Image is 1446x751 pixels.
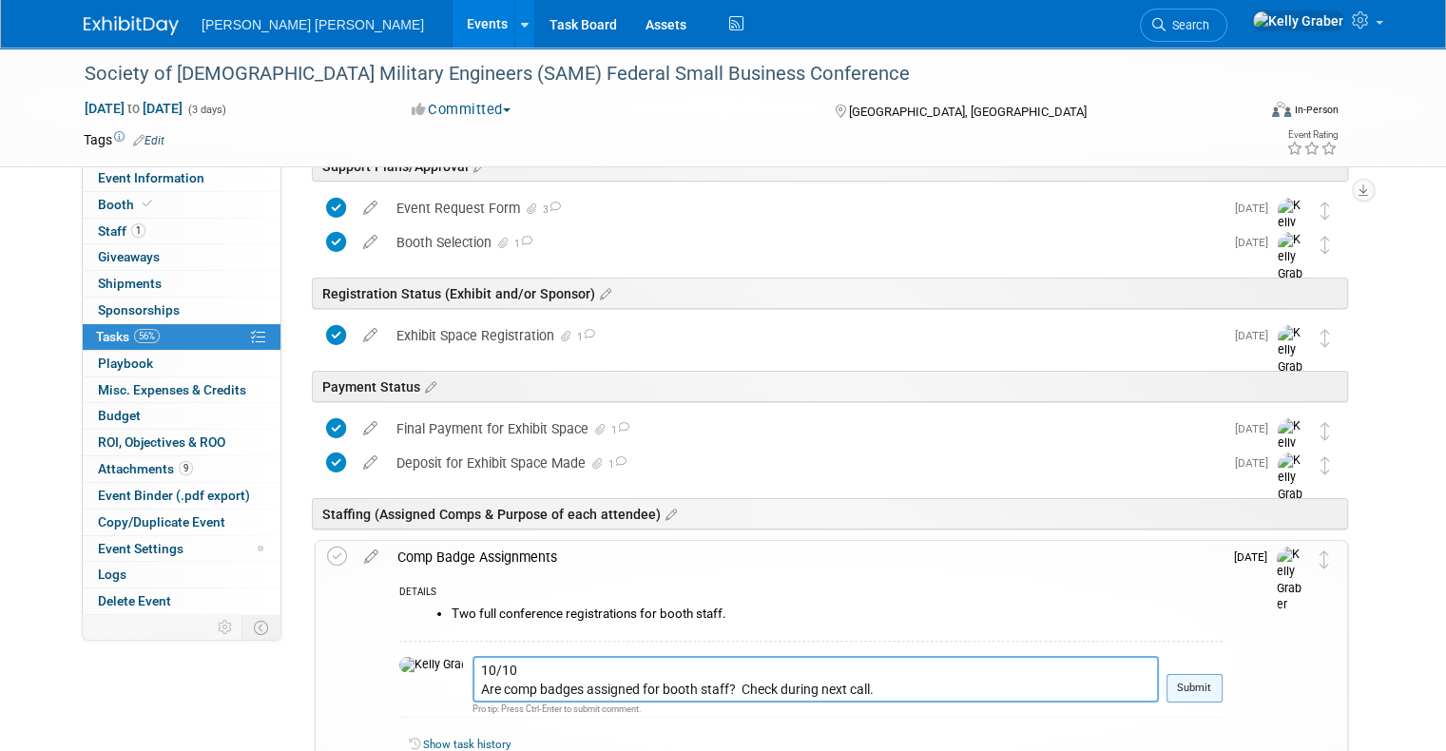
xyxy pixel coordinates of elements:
[83,456,280,482] a: Attachments9
[98,197,156,212] span: Booth
[1278,232,1306,299] img: Kelly Graber
[83,219,280,244] a: Staff1
[1235,422,1278,435] span: [DATE]
[354,327,387,344] a: edit
[1166,18,1209,32] span: Search
[98,541,183,556] span: Event Settings
[399,657,463,674] img: Kelly Graber
[1277,547,1305,614] img: Kelly Graber
[98,488,250,503] span: Event Binder (.pdf export)
[83,351,280,376] a: Playbook
[312,278,1348,309] div: Registration Status (Exhibit and/or Sponsor)
[83,298,280,323] a: Sponsorships
[98,249,160,264] span: Giveaways
[355,549,388,566] a: edit
[98,302,180,318] span: Sponsorships
[83,430,280,455] a: ROI, Objectives & ROO
[1278,418,1306,486] img: Kelly Graber
[399,586,1223,602] div: DETAILS
[405,100,518,120] button: Committed
[98,356,153,371] span: Playbook
[312,371,1348,402] div: Payment Status
[1320,550,1329,568] i: Move task
[98,276,162,291] span: Shipments
[354,420,387,437] a: edit
[1321,329,1330,347] i: Move task
[595,283,611,302] a: Edit sections
[83,562,280,587] a: Logs
[452,607,1223,622] li: Two full conference registrations for booth staff.
[388,541,1223,573] div: Comp Badge Assignments
[1278,453,1306,520] img: Kelly Graber
[608,424,629,436] span: 1
[1321,202,1330,220] i: Move task
[1272,102,1291,117] img: Format-Inperson.png
[423,738,511,751] a: Show task history
[179,461,193,475] span: 9
[186,104,226,116] span: (3 days)
[387,226,1224,259] div: Booth Selection
[312,498,1348,530] div: Staffing (Assigned Comps & Purpose of each attendee)
[1234,550,1277,564] span: [DATE]
[98,434,225,450] span: ROI, Objectives & ROO
[1321,456,1330,474] i: Move task
[98,567,126,582] span: Logs
[202,17,424,32] span: [PERSON_NAME] [PERSON_NAME]
[125,101,143,116] span: to
[1235,236,1278,249] span: [DATE]
[83,244,280,270] a: Giveaways
[1140,9,1227,42] a: Search
[1153,99,1339,127] div: Event Format
[84,130,164,149] td: Tags
[133,134,164,147] a: Edit
[354,200,387,217] a: edit
[354,454,387,472] a: edit
[472,703,1159,715] div: Pro tip: Press Ctrl-Enter to submit comment.
[98,382,246,397] span: Misc. Expenses & Credits
[849,105,1087,119] span: [GEOGRAPHIC_DATA], [GEOGRAPHIC_DATA]
[420,376,436,395] a: Edit sections
[661,504,677,523] a: Edit sections
[83,403,280,429] a: Budget
[98,514,225,530] span: Copy/Duplicate Event
[83,165,280,191] a: Event Information
[1294,103,1339,117] div: In-Person
[83,536,280,562] a: Event Settings
[1235,456,1278,470] span: [DATE]
[1321,422,1330,440] i: Move task
[574,331,595,343] span: 1
[469,156,485,175] a: Edit sections
[84,16,179,35] img: ExhibitDay
[387,413,1224,445] div: Final Payment for Exhibit Space
[354,234,387,251] a: edit
[143,199,152,209] i: Booth reservation complete
[1278,325,1306,393] img: Kelly Graber
[387,319,1224,352] div: Exhibit Space Registration
[387,192,1224,224] div: Event Request Form
[83,271,280,297] a: Shipments
[131,223,145,238] span: 1
[134,329,160,343] span: 56%
[1286,130,1338,140] div: Event Rating
[98,170,204,185] span: Event Information
[540,203,561,216] span: 3
[387,447,1224,479] div: Deposit for Exhibit Space Made
[98,593,171,608] span: Delete Event
[1235,202,1278,215] span: [DATE]
[98,408,141,423] span: Budget
[1166,674,1223,703] button: Submit
[78,57,1232,91] div: Society of [DEMOGRAPHIC_DATA] Military Engineers (SAME) Federal Small Business Conference
[83,324,280,350] a: Tasks56%
[83,510,280,535] a: Copy/Duplicate Event
[83,588,280,614] a: Delete Event
[606,458,627,471] span: 1
[1252,10,1344,31] img: Kelly Graber
[1321,236,1330,254] i: Move task
[242,615,281,640] td: Toggle Event Tabs
[511,238,532,250] span: 1
[1235,329,1278,342] span: [DATE]
[83,377,280,403] a: Misc. Expenses & Credits
[83,192,280,218] a: Booth
[98,223,145,239] span: Staff
[98,461,193,476] span: Attachments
